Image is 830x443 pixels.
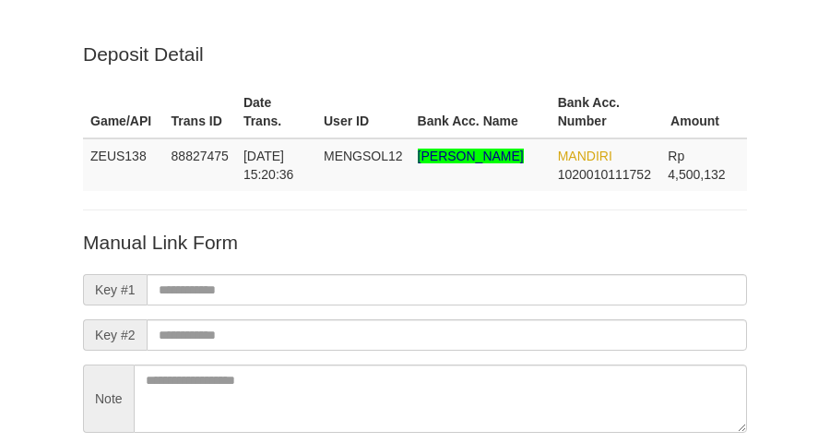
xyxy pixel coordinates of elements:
p: Manual Link Form [83,229,747,256]
td: ZEUS138 [83,138,164,191]
th: Date Trans. [236,86,316,138]
p: Deposit Detail [83,41,747,67]
th: Trans ID [164,86,236,138]
span: Key #2 [83,319,147,351]
th: Game/API [83,86,164,138]
span: MENGSOL12 [324,149,403,163]
span: MANDIRI [558,149,612,163]
span: Key #1 [83,274,147,305]
th: Amount [660,86,747,138]
span: [DATE] 15:20:36 [243,149,294,182]
th: User ID [316,86,410,138]
span: Note [83,365,134,433]
th: Bank Acc. Number [551,86,661,138]
td: 88827475 [164,138,236,191]
span: Copy 1020010111752 to clipboard [558,167,651,182]
span: Rp 4,500,132 [668,149,725,182]
th: Bank Acc. Name [410,86,551,138]
span: Nama rekening >18 huruf, harap diedit [418,149,524,163]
